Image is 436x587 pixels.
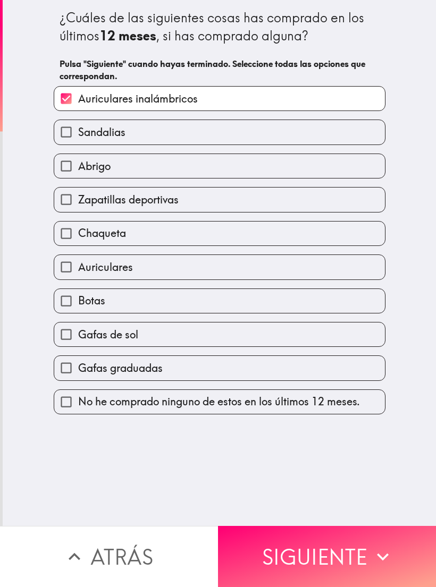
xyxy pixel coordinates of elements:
button: Zapatillas deportivas [54,188,385,211]
span: Auriculares [78,260,133,275]
span: Sandalias [78,125,125,140]
span: Auriculares inalámbricos [78,91,198,106]
button: No he comprado ninguno de estos en los últimos 12 meses. [54,390,385,414]
button: Auriculares [54,255,385,279]
b: 12 meses [99,28,156,44]
button: Siguiente [218,526,436,587]
h6: Pulsa "Siguiente" cuando hayas terminado. Seleccione todas las opciones que correspondan. [60,58,380,82]
span: Zapatillas deportivas [78,192,179,207]
button: Gafas de sol [54,322,385,346]
button: Abrigo [54,154,385,178]
button: Auriculares inalámbricos [54,87,385,110]
span: Gafas de sol [78,327,138,342]
button: Sandalias [54,120,385,144]
div: ¿Cuáles de las siguientes cosas has comprado en los últimos , si has comprado alguna? [60,9,380,45]
span: Abrigo [78,159,111,174]
span: Botas [78,293,105,308]
button: Botas [54,289,385,313]
span: Gafas graduadas [78,361,163,376]
button: Chaqueta [54,222,385,245]
button: Gafas graduadas [54,356,385,380]
span: No he comprado ninguno de estos en los últimos 12 meses. [78,394,360,409]
span: Chaqueta [78,226,126,241]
